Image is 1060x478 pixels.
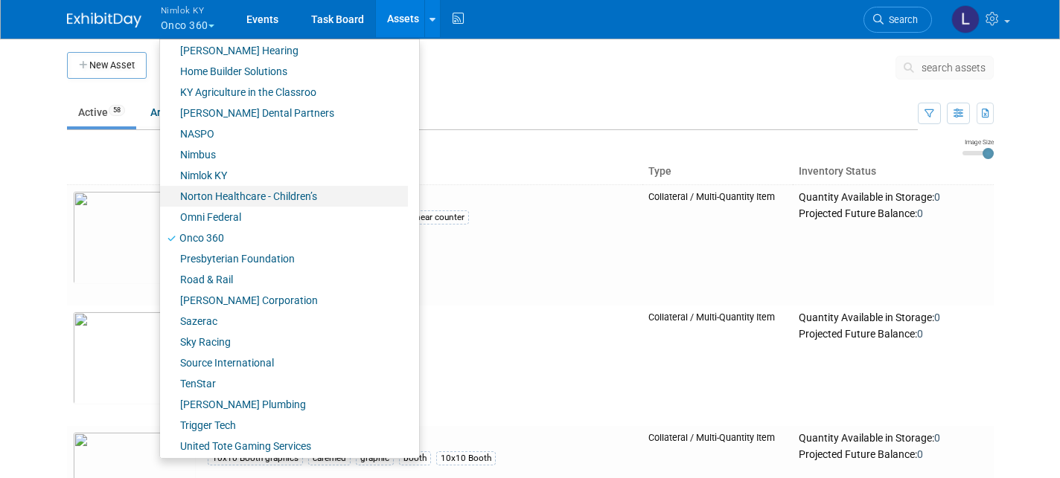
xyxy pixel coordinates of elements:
[917,328,923,340] span: 0
[917,207,923,219] span: 0
[160,61,408,82] a: Home Builder Solutions
[160,123,408,144] a: NASPO
[67,98,136,126] a: Active58
[642,306,794,426] td: Collateral / Multi-Quantity Item
[951,5,980,33] img: Luc Schaefer
[160,311,408,332] a: Sazerac
[160,415,408,436] a: Trigger Tech
[799,432,987,445] div: Quantity Available in Storage:
[799,325,987,341] div: Projected Future Balance:
[160,40,408,61] a: [PERSON_NAME] Hearing
[67,13,141,28] img: ExhibitDay
[160,144,408,165] a: Nimbus
[160,436,408,456] a: United Tote Gaming Services
[406,210,469,225] div: linear counter
[160,82,408,103] a: KY Agriculture in the Classroo
[884,14,918,25] span: Search
[160,248,408,269] a: Presbyterian Foundation
[109,105,125,116] span: 58
[934,432,940,444] span: 0
[160,186,408,207] a: Norton Healthcare - Children’s
[160,207,408,227] a: Omni Federal
[160,290,408,311] a: [PERSON_NAME] Corporation
[799,191,987,204] div: Quantity Available in Storage:
[799,311,987,325] div: Quantity Available in Storage:
[67,52,147,79] button: New Asset
[436,451,496,465] div: 10x10 Booth
[160,103,408,123] a: [PERSON_NAME] Dental Partners
[962,138,994,146] div: Image Size
[934,311,940,323] span: 0
[139,98,220,126] a: Archived28
[160,227,408,248] a: Onco 360
[160,352,408,373] a: Source International
[160,269,408,290] a: Road & Rail
[160,165,408,186] a: Nimlok KY
[160,332,408,352] a: Sky Racing
[922,62,986,74] span: search assets
[202,159,642,184] th: Asset
[160,456,408,477] a: United Utility Supply/ KY Elec
[934,191,940,203] span: 0
[863,7,932,33] a: Search
[917,448,923,460] span: 0
[799,445,987,462] div: Projected Future Balance:
[642,184,794,306] td: Collateral / Multi-Quantity Item
[160,394,408,415] a: [PERSON_NAME] Plumbing
[642,159,794,184] th: Type
[895,56,994,80] button: search assets
[161,2,214,18] span: Nimlok KY
[160,373,408,394] a: TenStar
[799,204,987,221] div: Projected Future Balance:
